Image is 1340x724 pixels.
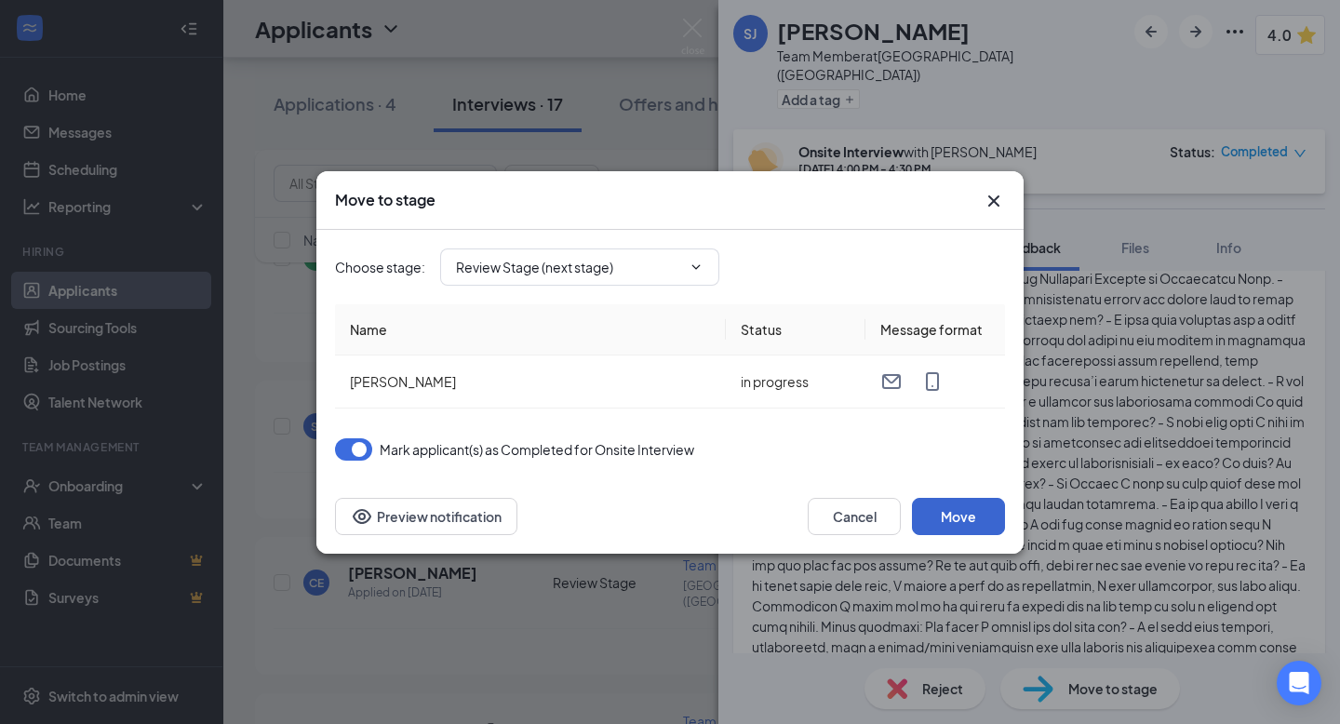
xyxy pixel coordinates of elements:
[351,505,373,528] svg: Eye
[912,498,1005,535] button: Move
[726,355,865,409] td: in progress
[335,498,517,535] button: Preview notificationEye
[983,190,1005,212] svg: Cross
[350,373,456,390] span: [PERSON_NAME]
[335,190,435,210] h3: Move to stage
[335,304,726,355] th: Name
[921,370,944,393] svg: MobileSms
[380,438,694,461] span: Mark applicant(s) as Completed for Onsite Interview
[880,370,903,393] svg: Email
[808,498,901,535] button: Cancel
[335,257,425,277] span: Choose stage :
[983,190,1005,212] button: Close
[1277,661,1321,705] div: Open Intercom Messenger
[726,304,865,355] th: Status
[865,304,1005,355] th: Message format
[689,260,703,275] svg: ChevronDown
